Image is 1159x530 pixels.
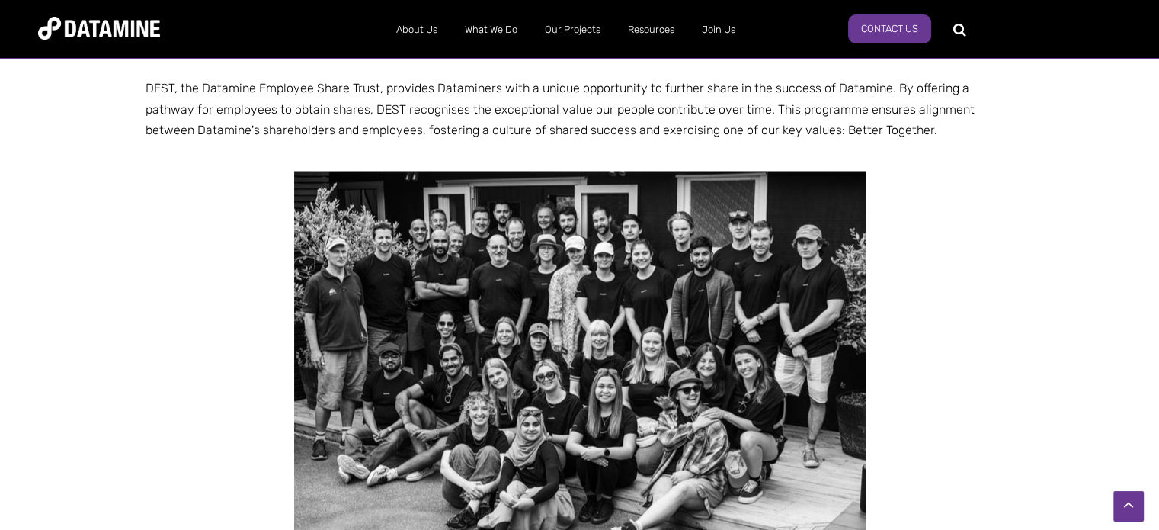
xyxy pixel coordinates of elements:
a: Join Us [688,10,749,50]
a: Contact Us [848,14,931,43]
a: About Us [383,10,451,50]
span: DEST, the Datamine Employee Share Trust, provides Dataminers with a unique opportunity to further... [146,81,975,137]
a: Our Projects [531,10,614,50]
img: Datamine [38,17,160,40]
a: What We Do [451,10,531,50]
a: Resources [614,10,688,50]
